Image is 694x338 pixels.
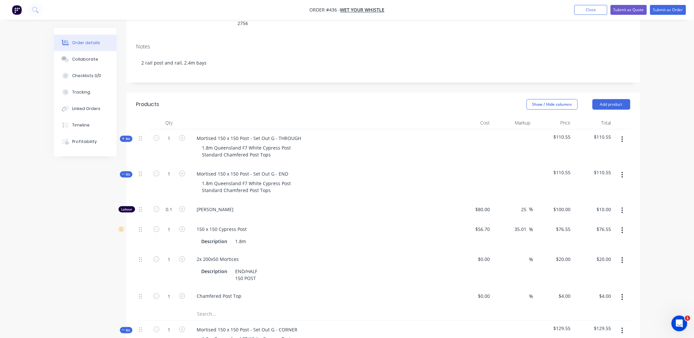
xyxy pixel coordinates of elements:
[122,328,130,333] span: Kit
[576,169,611,176] span: $110.55
[576,133,611,140] span: $110.55
[122,136,130,141] span: Kit
[150,116,189,129] div: Qty
[120,327,132,333] div: Kit
[120,171,132,178] div: Kit
[72,40,100,46] div: Order details
[72,89,90,95] div: Tracking
[120,136,132,142] div: Kit
[54,68,117,84] button: Checklists 0/0
[192,133,307,143] div: Mortised 150 x 150 Post - Set Out G - THROUGH
[685,316,690,321] span: 1
[593,99,630,110] button: Add product
[12,5,22,15] img: Factory
[192,224,252,234] div: 150 x 150 Cypress Post
[611,5,647,15] button: Submit as Quote
[493,116,533,129] div: Markup
[233,237,249,246] div: 1.8m
[529,226,533,233] span: %
[536,325,571,332] span: $129.55
[119,206,135,212] div: Labour
[197,179,296,195] div: 1.8m Queensland F7 White Cypress Post Standard Chamfered Post Tops
[197,206,450,213] span: [PERSON_NAME]
[72,106,100,112] div: Linked Orders
[197,307,329,321] input: Search...
[533,116,574,129] div: Price
[197,143,296,159] div: 1.8m Queensland F7 White Cypress Post Standard Chamfered Post Tops
[54,84,117,100] button: Tracking
[72,139,97,145] div: Profitability
[574,5,607,15] button: Close
[54,117,117,133] button: Timeline
[192,254,244,264] div: 2x 200x50 Mortices
[54,100,117,117] button: Linked Orders
[453,116,493,129] div: Cost
[529,256,533,263] span: %
[340,7,385,13] a: Wet Your Whistle
[136,43,630,50] div: Notes
[672,316,687,331] iframe: Intercom live chat
[54,51,117,68] button: Collaborate
[72,73,101,79] div: Checklists 0/0
[54,35,117,51] button: Order details
[573,116,614,129] div: Total
[536,133,571,140] span: $110.55
[199,237,230,246] div: Description
[527,99,578,110] button: Show / Hide columns
[72,122,90,128] div: Timeline
[54,133,117,150] button: Profitability
[136,100,159,108] div: Products
[192,169,294,179] div: Mortised 150 x 150 Post - Set Out G - END
[136,53,630,73] div: 2 rail post and rail, 2.4m bays
[650,5,686,15] button: Submit as Order
[576,325,611,332] span: $129.55
[529,206,533,213] span: %
[310,7,340,13] span: Order #436 -
[192,291,247,301] div: Chamfered Post Top
[192,325,303,334] div: Mortised 150 x 150 Post - Set Out G - CORNER
[233,267,260,283] div: END/HALF 150 POST
[72,56,98,62] div: Collaborate
[199,267,230,276] div: Description
[529,293,533,300] span: %
[536,169,571,176] span: $110.55
[122,172,130,177] span: Kit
